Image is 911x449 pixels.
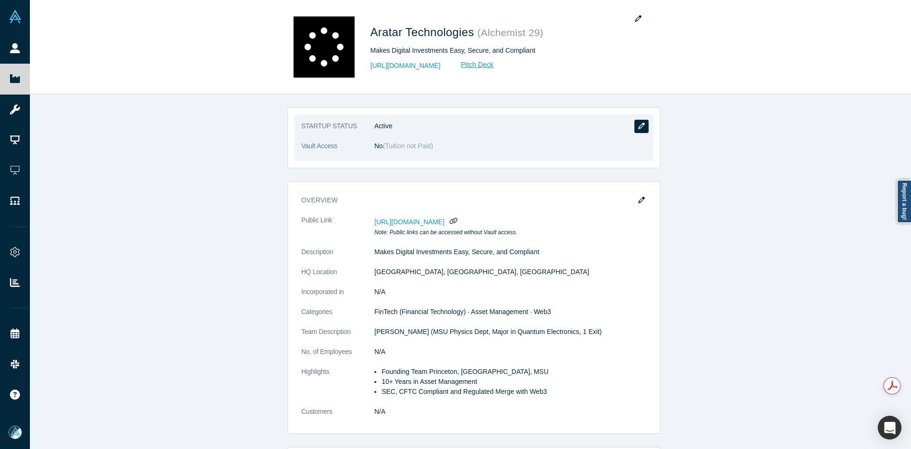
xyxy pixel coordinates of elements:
dt: No. of Employees [301,347,374,367]
li: SEC, CFTC Compliant and Regulated Merge with Web3 [381,387,647,397]
dd: N/A [374,287,647,297]
a: Pitch Deck [450,59,494,70]
dt: Highlights [301,367,374,407]
li: 10+ Years in Asset Management [381,377,647,387]
li: Founding Team Princeton, [GEOGRAPHIC_DATA], MSU [381,367,647,377]
dt: Customers [301,407,374,427]
dd: N/A [374,407,647,417]
dt: STARTUP STATUS [301,121,374,141]
p: Makes Digital Investments Easy, Secure, and Compliant [374,247,647,257]
dt: HQ Location [301,267,374,287]
span: Aratar Technologies [371,26,478,38]
div: Makes Digital Investments Easy, Secure, and Compliant [371,46,636,56]
dt: Team Description [301,327,374,347]
small: ( Alchemist 29 ) [477,27,543,38]
span: [URL][DOMAIN_NAME] [374,218,445,226]
dd: No [374,141,647,151]
dt: Categories [301,307,374,327]
img: Mia Scott's Account [9,426,22,439]
dd: [GEOGRAPHIC_DATA], [GEOGRAPHIC_DATA], [GEOGRAPHIC_DATA] [374,267,647,277]
p: [PERSON_NAME] (MSU Physics Dept, Major in Quantum Electronics, 1 Exit) [374,327,647,337]
span: Public Link [301,215,332,225]
em: Note: Public links can be accessed without Vault access. [374,229,517,236]
img: Alchemist Vault Logo [9,10,22,23]
dt: Incorporated in [301,287,374,307]
span: FinTech (Financial Technology) · Asset Management · Web3 [374,308,551,315]
a: Report a bug! [897,180,911,223]
h3: overview [301,195,633,205]
img: Aratar Technologies's Logo [291,14,357,80]
dd: Active [374,121,647,131]
dt: Description [301,247,374,267]
a: [URL][DOMAIN_NAME] [371,61,441,71]
dt: Vault Access [301,141,374,161]
span: ( Tuition not Paid ) [383,142,433,150]
dd: N/A [374,347,647,357]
